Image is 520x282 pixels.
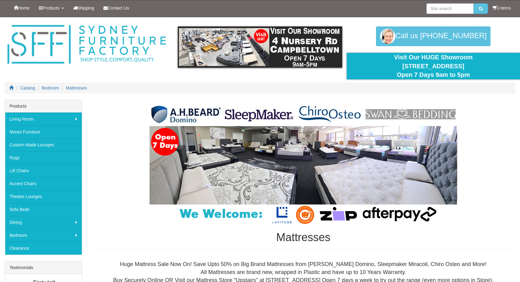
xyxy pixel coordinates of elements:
[5,229,82,242] a: Bedroom
[108,6,129,10] span: Contact Us
[5,138,82,151] a: Custom Made Lounges
[5,216,82,229] a: Dining
[5,23,169,66] img: Sydney Furniture Factory
[5,164,82,177] a: Lift Chairs
[99,0,134,16] a: Contact Us
[5,190,82,203] a: Theatre Lounges
[20,85,35,90] a: Catalog
[5,177,82,190] a: Accent Chairs
[91,231,515,244] h1: Mattresses
[426,3,474,14] input: Site search
[18,6,30,10] span: Home
[42,6,59,10] span: Products
[493,5,511,11] li: 0 items
[178,26,342,68] img: showroom.gif
[66,85,87,90] a: Mattresses
[5,242,82,255] a: Clearance
[9,0,34,16] a: Home
[150,103,457,225] img: Mattresses
[5,100,82,113] div: Products
[5,261,82,274] div: Testimonials
[5,125,82,138] a: Moran Furniture
[5,203,82,216] a: Sofa Beds
[5,151,82,164] a: Rugs
[351,53,515,79] div: Visit Our HUGE Showroom [STREET_ADDRESS] Open 7 Days 9am to 5pm
[78,6,94,10] span: Shipping
[34,0,68,16] a: Products
[42,85,59,90] a: Bedroom
[69,0,99,16] a: Shipping
[5,113,82,125] a: Living Room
